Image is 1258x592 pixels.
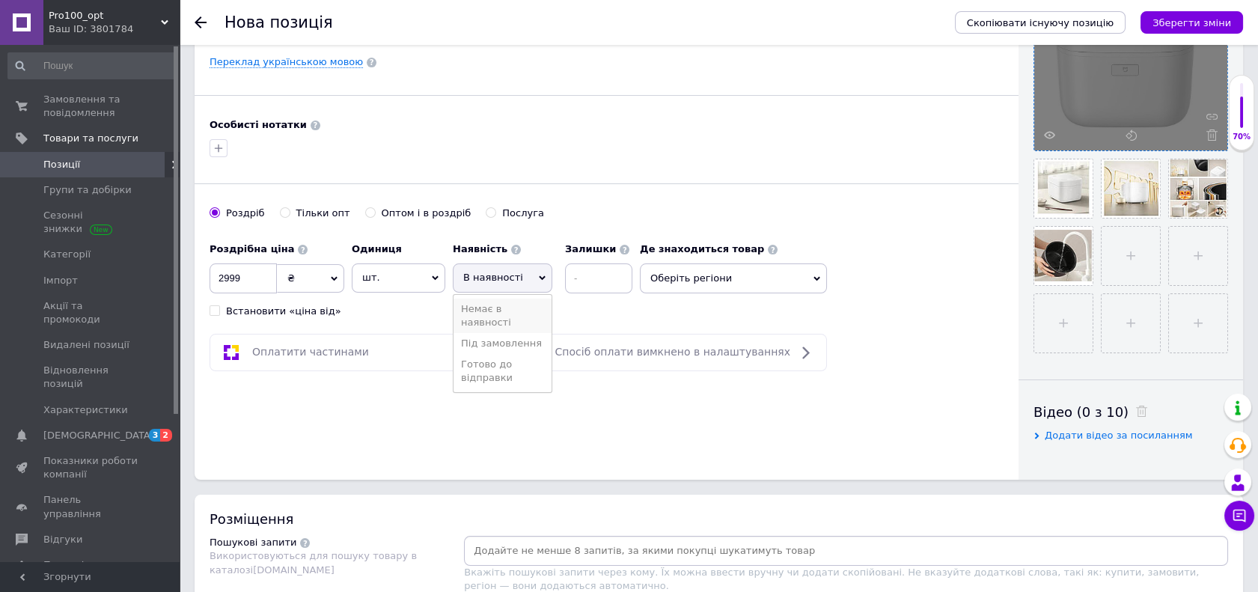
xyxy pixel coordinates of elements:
span: Видалені позиції [43,338,129,352]
span: Покупці [43,558,84,572]
div: Роздріб [226,207,265,220]
div: Повернутися назад [195,16,207,28]
div: Розміщення [210,510,1228,528]
button: Скопіювати існуючу позицію [955,11,1126,34]
div: Встановити «ціна від» [226,305,341,318]
span: 2 [160,429,172,442]
span: Відео (0 з 10) [1033,404,1129,420]
p: Технические характеристики: [15,54,778,70]
span: Скопіювати існуючу позицію [967,17,1114,28]
span: Характеристики [43,403,128,417]
div: Тільки опт [296,207,350,220]
span: шт. [352,263,445,292]
span: Оберіть регіони [640,263,827,293]
i: Зберегти зміни [1152,17,1231,28]
span: Акції та промокоди [43,299,138,326]
div: 70% Якість заповнення [1229,75,1254,150]
td: Покрытие чаши [16,155,109,172]
span: Категорії [43,248,91,261]
b: Залишки [565,243,616,254]
span: Pro100_opt [49,9,161,22]
b: Особисті нотатки [210,119,307,130]
td: Объём чаши [16,99,109,116]
b: Одиниця [352,243,402,254]
span: ₴ [287,272,295,284]
li: Готово до відправки [454,354,552,388]
td: Мощность [16,118,109,135]
div: Оптом і в роздріб [382,207,471,220]
a: Переклад українською мовою [210,56,363,68]
td: Напряжение [16,136,109,153]
input: - [565,263,632,293]
li: Під замовлення [454,333,552,354]
td: Управление [16,174,109,191]
td: Пищевое антипригарное [111,155,244,172]
span: Показники роботи компанії [43,454,138,481]
span: Використовуються для пошуку товару в каталозі [DOMAIN_NAME] [210,550,417,575]
span: Панель управління [43,493,138,520]
strong: Компактный и стильный дизайн [45,14,201,25]
span: В наявності [463,272,523,283]
li: Немає в наявності [454,299,552,333]
h1: Нова позиція [225,13,333,31]
span: Сезонні знижки [43,209,138,236]
span: Відгуки [43,533,82,546]
span: Вкажіть пошукові запити через кому. Їх можна ввести вручну чи додати скопійовані. Не вказуйте дод... [464,567,1199,591]
input: Пошук [7,52,176,79]
span: 3 [149,429,161,442]
span: Імпорт [43,274,78,287]
span: Замовлення та повідомлення [43,93,138,120]
b: Роздрібна ціна [210,243,294,254]
span: Спосіб оплати вимкнено в налаштуваннях [555,346,790,358]
span: Групи та добірки [43,183,132,197]
td: 220 В, 50 Гц [111,136,244,153]
td: ПараметрЗначение [16,81,109,98]
span: [DEMOGRAPHIC_DATA] [43,429,154,442]
td: 3 литра [111,99,244,116]
span: Оплатити частинами [252,346,369,358]
li: Элегантный белый корпус с плавными линиями легко впишется в интерьер любой кухни. [45,28,748,44]
td: 650–860 Вт [111,118,244,135]
input: 0 [210,263,277,293]
b: Де знаходиться товар [640,243,764,254]
input: Додайте не менше 8 запитів, за якими покупці шукатимуть товар [467,540,1225,562]
div: 70% [1230,132,1254,142]
div: Пошукові запити [210,536,296,549]
span: Додати відео за посиланням [1045,430,1193,441]
button: Чат з покупцем [1224,501,1254,531]
span: Позиції [43,158,80,171]
b: Наявність [453,243,507,254]
td: Сенсорная панель (4 кнопки) [111,174,244,191]
span: Відновлення позицій [43,364,138,391]
button: Зберегти зміни [1141,11,1243,34]
div: Ваш ID: 3801784 [49,22,180,36]
span: Товари та послуги [43,132,138,145]
div: Послуга [502,207,544,220]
